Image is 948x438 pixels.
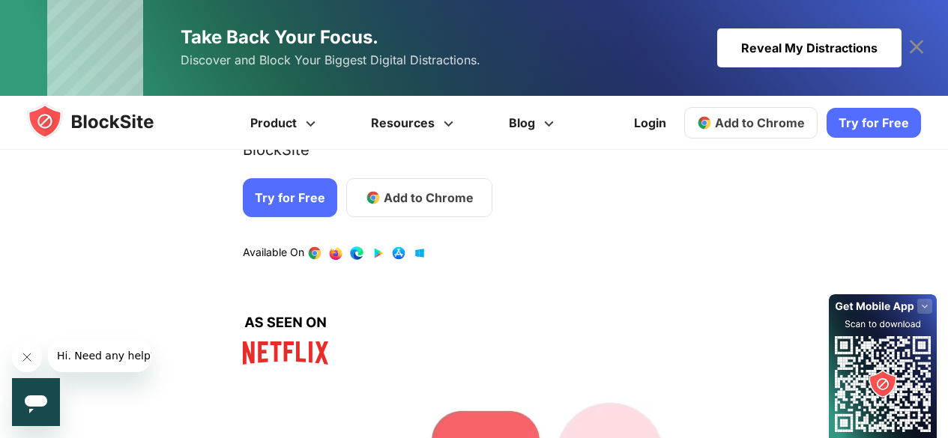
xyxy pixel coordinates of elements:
[48,339,151,372] iframe: Message from company
[27,103,183,139] img: blocksite-icon.5d769676.svg
[243,246,304,261] text: Available On
[181,26,378,48] span: Take Back Your Focus.
[346,178,492,217] a: Add to Chrome
[715,115,805,130] span: Add to Chrome
[625,105,675,141] a: Login
[684,107,818,139] a: Add to Chrome
[12,378,60,426] iframe: Button to launch messaging window
[717,28,902,67] div: Reveal My Distractions
[483,96,584,150] a: Blog
[12,342,42,372] iframe: Close message
[827,108,921,138] a: Try for Free
[9,10,108,22] span: Hi. Need any help?
[181,49,480,71] span: Discover and Block Your Biggest Digital Distractions.
[345,96,483,150] a: Resources
[243,178,337,217] a: Try for Free
[697,115,712,130] img: chrome-icon.svg
[384,189,474,207] span: Add to Chrome
[225,96,345,150] a: Product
